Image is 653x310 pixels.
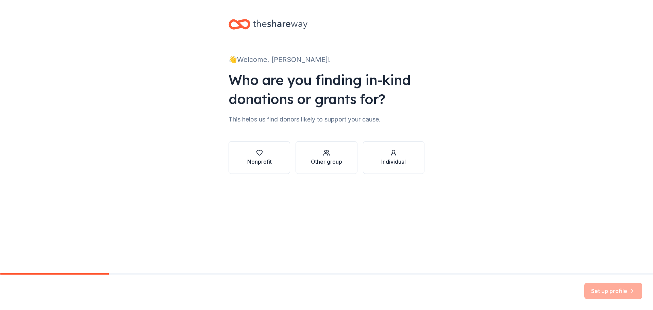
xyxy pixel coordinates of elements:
div: This helps us find donors likely to support your cause. [229,114,424,125]
div: Who are you finding in-kind donations or grants for? [229,70,424,109]
div: Individual [381,158,406,166]
button: Individual [363,141,424,174]
button: Other group [296,141,357,174]
div: Other group [311,158,342,166]
div: Nonprofit [247,158,272,166]
div: 👋 Welcome, [PERSON_NAME]! [229,54,424,65]
button: Nonprofit [229,141,290,174]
